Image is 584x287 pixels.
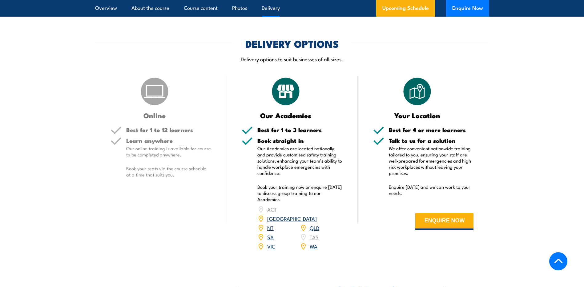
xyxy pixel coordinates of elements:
[257,184,342,202] p: Book your training now or enquire [DATE] to discuss group training to our Academies
[245,39,339,48] h2: DELIVERY OPTIONS
[310,242,317,250] a: WA
[257,145,342,176] p: Our Academies are located nationally and provide customised safety training solutions, enhancing ...
[126,127,211,133] h5: Best for 1 to 12 learners
[257,127,342,133] h5: Best for 1 to 3 learners
[111,112,199,119] h3: Online
[389,127,474,133] h5: Best for 4 or more learners
[242,112,330,119] h3: Our Academies
[126,165,211,178] p: Book your seats via the course schedule at a time that suits you.
[267,215,317,222] a: [GEOGRAPHIC_DATA]
[373,112,461,119] h3: Your Location
[310,224,319,231] a: QLD
[267,224,274,231] a: NT
[257,138,342,143] h5: Book straight in
[389,184,474,196] p: Enquire [DATE] and we can work to your needs.
[126,145,211,158] p: Our online training is available for course to be completed anywhere.
[389,145,474,176] p: We offer convenient nationwide training tailored to you, ensuring your staff are well-prepared fo...
[126,138,211,143] h5: Learn anywhere
[267,242,275,250] a: VIC
[95,55,489,63] p: Delivery options to suit businesses of all sizes.
[267,233,274,241] a: SA
[415,213,473,230] button: ENQUIRE NOW
[389,138,474,143] h5: Talk to us for a solution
